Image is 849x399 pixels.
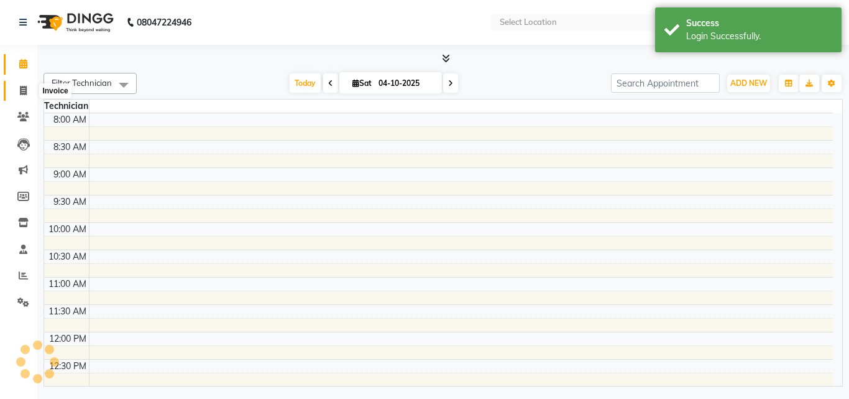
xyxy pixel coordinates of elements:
div: Invoice [39,83,71,98]
button: ADD NEW [727,75,770,92]
div: 8:30 AM [51,141,89,154]
span: Sat [349,78,375,88]
div: Select Location [500,16,557,29]
div: 12:00 PM [47,332,89,345]
div: 10:00 AM [46,223,89,236]
div: 10:30 AM [46,250,89,263]
span: Today [290,73,321,93]
div: 12:30 PM [47,360,89,373]
span: Filter Technician [52,78,112,88]
div: 11:30 AM [46,305,89,318]
b: 08047224946 [137,5,191,40]
span: ADD NEW [730,78,767,88]
div: Technician [44,100,89,113]
input: Search Appointment [611,73,720,93]
div: 11:00 AM [46,278,89,291]
div: 8:00 AM [51,113,89,126]
div: 9:00 AM [51,168,89,181]
div: Success [686,17,832,30]
div: Login Successfully. [686,30,832,43]
img: logo [32,5,117,40]
input: 2025-10-04 [375,74,437,93]
div: 9:30 AM [51,195,89,209]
